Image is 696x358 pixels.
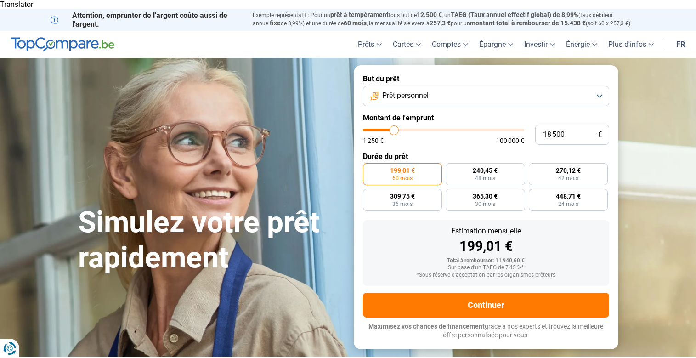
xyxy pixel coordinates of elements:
[556,193,581,199] span: 448,71 €
[603,31,659,58] a: Plus d'infos
[363,114,609,122] label: Montant de l'emprunt
[392,201,413,207] span: 36 mois
[671,31,690,58] a: fr
[270,19,281,27] span: fixe
[387,31,426,58] a: Cartes
[475,176,495,181] span: 48 mois
[253,11,646,28] p: Exemple représentatif : Pour un tous but de , un (taux débiteur annuel de 8,99%) et une durée de ...
[473,167,498,174] span: 240,45 €
[390,193,415,199] span: 309,75 €
[470,19,586,27] span: montant total à rembourser de 15.438 €
[598,131,602,139] span: €
[11,37,114,52] img: TopCompare
[519,31,560,58] a: Investir
[363,152,609,161] label: Durée du prêt
[560,31,603,58] a: Énergie
[370,258,602,264] div: Total à rembourser: 11 940,60 €
[370,239,602,253] div: 199,01 €
[390,167,415,174] span: 199,01 €
[382,91,429,101] span: Prêt personnel
[417,11,442,18] span: 12.500 €
[556,167,581,174] span: 270,12 €
[51,11,242,28] p: Attention, emprunter de l'argent coûte aussi de l'argent.
[370,272,602,278] div: *Sous réserve d'acceptation par les organismes prêteurs
[558,201,578,207] span: 24 mois
[344,19,367,27] span: 60 mois
[392,176,413,181] span: 60 mois
[496,137,524,144] span: 100 000 €
[78,205,343,276] h1: Simulez votre prêt rapidement
[370,265,602,271] div: Sur base d'un TAEG de 7,45 %*
[368,323,485,330] span: Maximisez vos chances de financement
[558,176,578,181] span: 42 mois
[430,19,451,27] span: 257,3 €
[363,137,384,144] span: 1 250 €
[363,86,609,106] button: Prêt personnel
[352,31,387,58] a: Prêts
[363,74,609,83] label: But du prêt
[475,201,495,207] span: 30 mois
[370,227,602,235] div: Estimation mensuelle
[451,11,578,18] span: TAEG (Taux annuel effectif global) de 8,99%
[363,322,609,340] p: grâce à nos experts et trouvez la meilleure offre personnalisée pour vous.
[363,293,609,318] button: Continuer
[474,31,519,58] a: Épargne
[426,31,474,58] a: Comptes
[330,11,389,18] span: prêt à tempérament
[473,193,498,199] span: 365,30 €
